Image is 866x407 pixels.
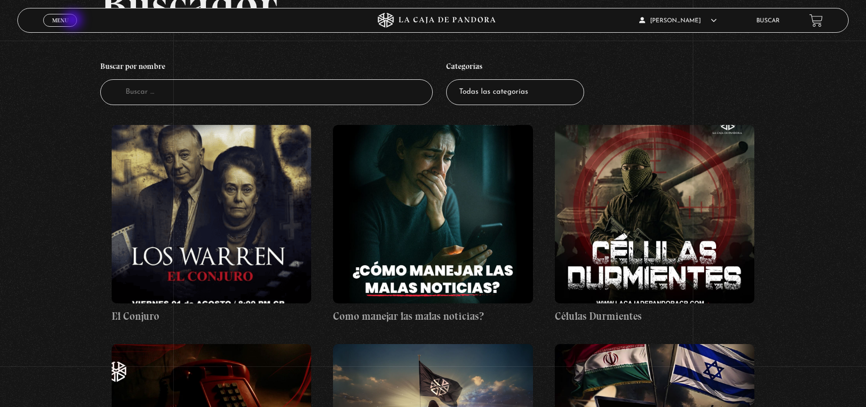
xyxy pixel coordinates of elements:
a: Buscar [756,18,780,24]
a: Como manejar las malas noticias? [333,125,533,324]
span: Cerrar [49,26,72,33]
a: El Conjuro [112,125,311,324]
h4: Buscar por nombre [100,57,433,79]
a: View your shopping cart [809,14,823,27]
h4: Categorías [446,57,584,79]
h4: El Conjuro [112,308,311,324]
span: [PERSON_NAME] [639,18,717,24]
h4: Como manejar las malas noticias? [333,308,533,324]
h4: Células Durmientes [555,308,754,324]
a: Células Durmientes [555,125,754,324]
span: Menu [52,17,68,23]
